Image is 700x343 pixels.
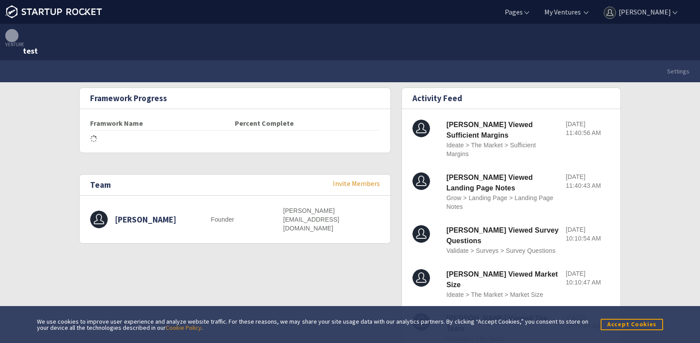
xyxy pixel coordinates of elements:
[90,211,108,228] img: User Name
[283,206,380,233] p: [PERSON_NAME][EMAIL_ADDRESS][DOMAIN_NAME]
[333,179,380,188] a: Invite Members
[656,60,700,82] a: Settings
[601,319,663,330] button: Accept Cookies
[412,225,430,243] img: Vernon Steward
[602,7,679,17] a: [PERSON_NAME]
[566,120,610,137] p: [DATE] 11:40:56 AM
[235,119,294,128] strong: Percent Complete
[446,174,533,192] strong: [PERSON_NAME] Viewed Landing Page Notes
[503,7,531,17] a: Pages
[90,93,167,103] h2: Framework Progress
[90,180,111,190] h2: Team
[37,318,588,331] div: We use cookies to improve user experience and analyze website traffic. For these reasons, we may ...
[446,121,533,139] strong: [PERSON_NAME] Viewed Sufficient Margins
[446,270,558,288] strong: [PERSON_NAME] Viewed Market Size
[566,225,610,243] p: [DATE] 10:10:54 AM
[412,172,430,190] img: Vernon Steward
[412,269,430,287] img: Vernon Steward
[412,120,430,137] img: Vernon Steward
[115,214,176,225] h3: [PERSON_NAME]
[543,7,581,17] a: My Ventures
[566,172,610,190] p: [DATE] 11:40:43 AM
[5,29,38,47] div: Venture
[446,141,558,158] p: Ideate > The Market > Sufficient Margins
[5,29,38,55] a: Venture test
[412,93,462,103] h2: Activity Feed
[446,290,558,299] p: Ideate > The Market > Market Size
[23,47,38,55] div: test
[90,119,143,128] strong: Framwork Name
[446,246,558,255] p: Validate > Surveys > Survey Questions
[446,226,558,244] strong: [PERSON_NAME] Viewed Survey Questions
[566,269,610,287] p: [DATE] 10:10:47 AM
[211,215,283,224] p: Founder
[446,193,558,211] p: Grow > Landing Page > Landing Page Notes
[166,324,201,332] a: Cookie Policy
